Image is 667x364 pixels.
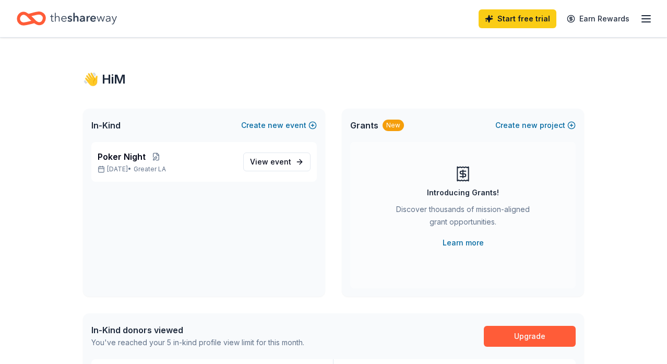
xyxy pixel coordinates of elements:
a: Learn more [443,237,484,249]
span: In-Kind [91,119,121,132]
a: Start free trial [479,9,556,28]
span: new [268,119,283,132]
span: Greater LA [134,165,166,173]
div: Introducing Grants! [427,186,499,199]
span: View [250,156,291,168]
a: Home [17,6,117,31]
div: Discover thousands of mission-aligned grant opportunities. [392,203,534,232]
div: You've reached your 5 in-kind profile view limit for this month. [91,336,304,349]
button: Createnewproject [495,119,576,132]
span: Grants [350,119,378,132]
div: New [383,120,404,131]
span: new [522,119,538,132]
p: [DATE] • [98,165,235,173]
div: In-Kind donors viewed [91,324,304,336]
div: 👋 Hi M [83,71,584,88]
a: Upgrade [484,326,576,347]
span: event [270,157,291,166]
a: Earn Rewards [561,9,636,28]
button: Createnewevent [241,119,317,132]
span: Poker Night [98,150,146,163]
a: View event [243,152,311,171]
